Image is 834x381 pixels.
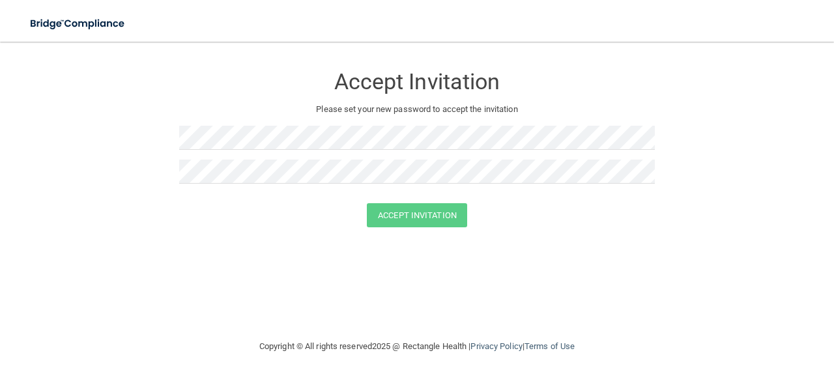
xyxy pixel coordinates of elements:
button: Accept Invitation [367,203,467,227]
div: Copyright © All rights reserved 2025 @ Rectangle Health | | [179,326,655,367]
h3: Accept Invitation [179,70,655,94]
a: Terms of Use [525,341,575,351]
img: bridge_compliance_login_screen.278c3ca4.svg [20,10,137,37]
p: Please set your new password to accept the invitation [189,102,645,117]
a: Privacy Policy [470,341,522,351]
